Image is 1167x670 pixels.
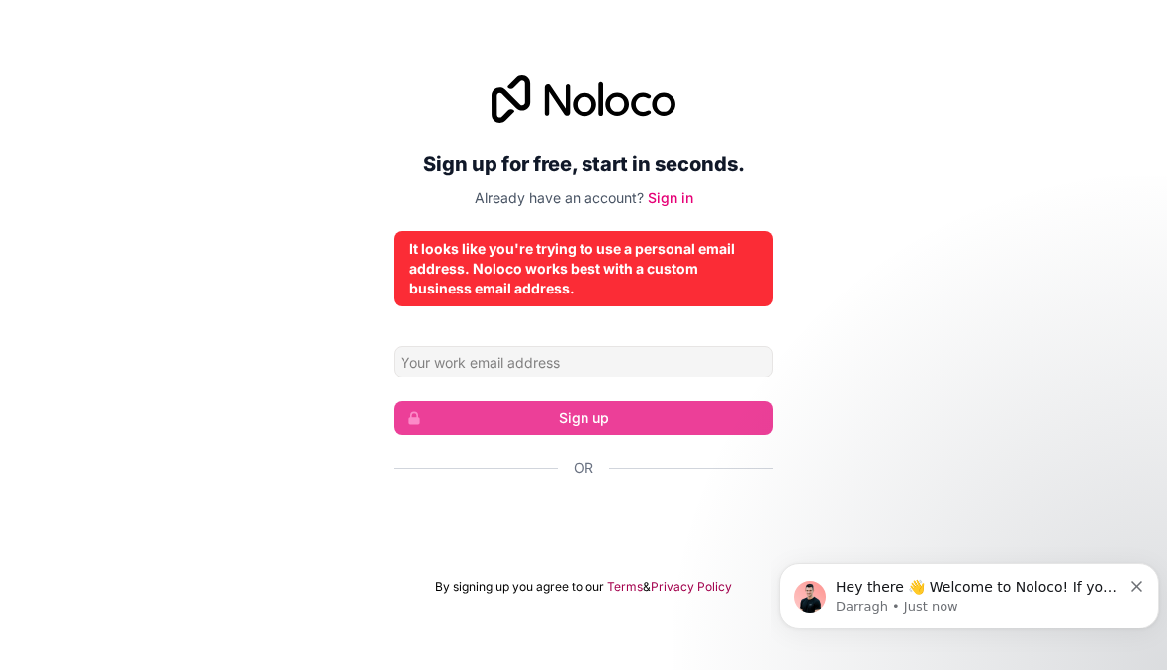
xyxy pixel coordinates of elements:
[607,579,643,595] a: Terms
[771,522,1167,660] iframe: Intercom notifications message
[475,189,644,206] span: Already have an account?
[394,500,773,544] div: Über Google anmelden. Wird in neuem Tab geöffnet.
[648,189,693,206] a: Sign in
[651,579,732,595] a: Privacy Policy
[409,239,758,298] div: It looks like you're trying to use a personal email address. Noloco works best with a custom busi...
[394,401,773,435] button: Sign up
[643,579,651,595] span: &
[394,346,773,377] input: Email address
[435,579,604,595] span: By signing up you agree to our
[394,146,773,182] h2: Sign up for free, start in seconds.
[384,500,783,544] iframe: Schaltfläche „Über Google anmelden“
[574,459,593,478] span: Or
